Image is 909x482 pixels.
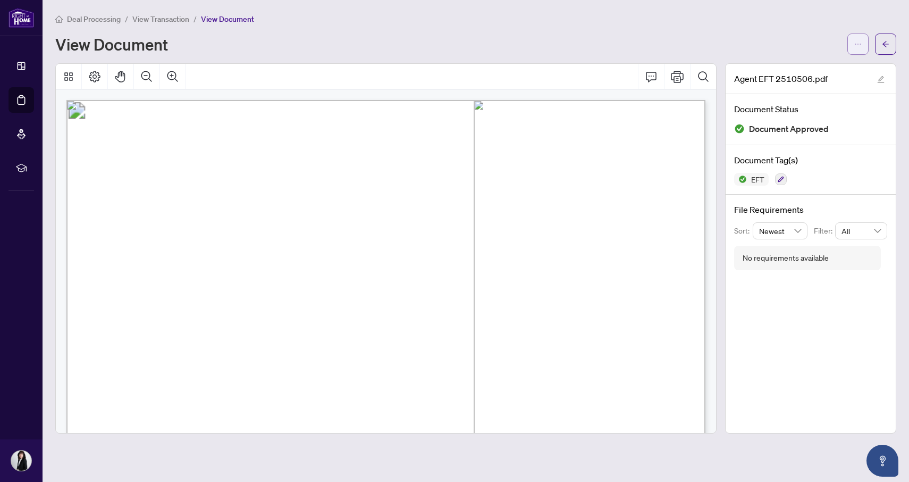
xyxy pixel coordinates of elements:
[734,225,753,237] p: Sort:
[55,15,63,23] span: home
[734,103,887,115] h4: Document Status
[11,451,31,471] img: Profile Icon
[9,8,34,28] img: logo
[841,223,881,239] span: All
[125,13,128,25] li: /
[866,445,898,477] button: Open asap
[132,14,189,24] span: View Transaction
[734,203,887,216] h4: File Requirements
[734,173,747,186] img: Status Icon
[749,122,829,136] span: Document Approved
[734,72,828,85] span: Agent EFT 2510506.pdf
[854,40,862,48] span: ellipsis
[201,14,254,24] span: View Document
[814,225,835,237] p: Filter:
[759,223,802,239] span: Newest
[67,14,121,24] span: Deal Processing
[747,176,769,183] span: EFT
[193,13,197,25] li: /
[743,252,829,264] div: No requirements available
[734,154,887,167] h4: Document Tag(s)
[734,123,745,134] img: Document Status
[877,76,885,83] span: edit
[55,36,168,53] h1: View Document
[882,40,889,48] span: arrow-left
